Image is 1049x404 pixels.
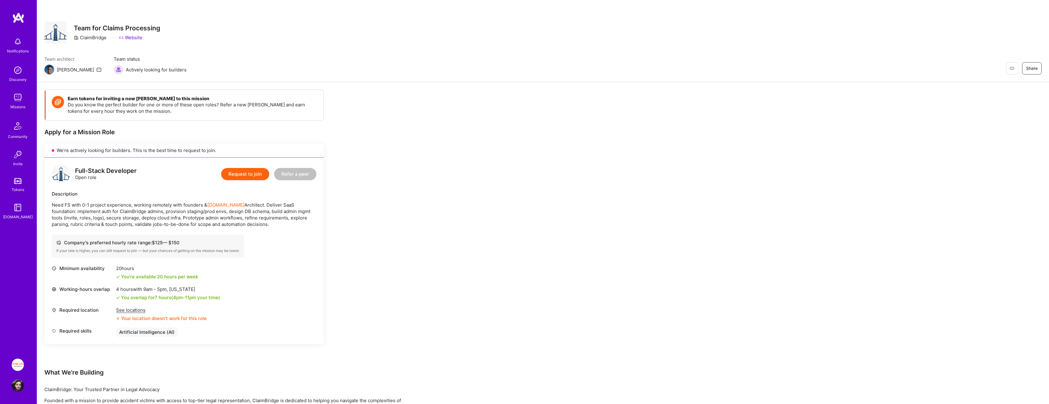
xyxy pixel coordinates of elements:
[10,359,25,371] a: Insight Partners: Data & AI - Sourcing
[44,65,54,74] img: Team Architect
[221,168,269,180] button: Request to join
[116,328,178,337] div: Artificial Intelligence (AI)
[75,168,137,174] div: Full-Stack Developer
[52,328,113,334] div: Required skills
[52,308,56,312] i: icon Location
[56,240,61,245] i: icon Cash
[114,65,123,74] img: Actively looking for builders
[12,148,24,161] img: Invite
[52,202,316,227] p: Need FS with 0-1 project experience, working remotely with founders & Architect. Deliver SaaS fou...
[116,307,207,313] div: See locations
[1026,65,1038,71] span: Share
[116,286,220,292] div: 4 hours with [US_STATE]
[52,287,56,292] i: icon World
[7,48,29,54] div: Notifications
[126,67,187,73] span: Actively looking for builders
[68,101,317,114] p: Do you know the perfect builder for one or more of these open roles? Refer a new [PERSON_NAME] an...
[173,295,196,300] span: 4pm - 11pm
[56,248,240,253] div: If your rate is higher, you can still request to join — but your chances of getting on the missio...
[1009,66,1014,71] i: icon EyeClosed
[10,119,25,133] img: Community
[10,379,25,392] a: User Avatar
[44,56,101,62] span: Team architect
[119,34,142,41] a: Website
[116,296,120,299] i: icon Check
[12,186,24,193] div: Tokens
[74,35,79,40] i: icon CompanyGray
[52,96,64,108] img: Token icon
[44,128,324,136] div: Apply for a Mission Role
[274,168,316,180] button: Refer a peer
[8,133,28,140] div: Community
[44,368,412,376] div: What We're Building
[121,294,220,301] div: You overlap for 7 hours ( your time)
[114,56,187,62] span: Team status
[57,67,94,73] div: [PERSON_NAME]
[14,178,21,184] img: tokens
[207,202,244,208] a: [DOMAIN_NAME]
[52,191,316,197] div: Description
[116,317,120,320] i: icon CloseOrange
[44,143,324,158] div: We’re actively looking for builders. This is the best time to request to join.
[12,36,24,48] img: bell
[52,329,56,333] i: icon Tag
[116,315,207,322] div: Your location doesn’t work for this role
[1022,62,1042,74] button: Share
[12,12,25,23] img: logo
[13,161,23,167] div: Invite
[12,91,24,104] img: teamwork
[52,265,113,272] div: Minimum availability
[142,286,169,292] span: 9am - 5pm ,
[44,21,66,44] img: Company Logo
[68,96,317,101] h4: Earn tokens for inviting a new [PERSON_NAME] to this mission
[12,379,24,392] img: User Avatar
[44,386,412,393] p: ClaimBridge: Your Trusted Partner in Legal Advocacy
[75,168,137,181] div: Open role
[74,34,107,41] div: ClaimBridge
[52,266,56,271] i: icon Clock
[74,24,160,32] h3: Team for Claims Processing
[9,76,27,83] div: Discovery
[12,359,24,371] img: Insight Partners: Data & AI - Sourcing
[116,265,198,272] div: 20 hours
[10,104,25,110] div: Missions
[116,273,198,280] div: You're available 20 hours per week
[12,64,24,76] img: discovery
[52,307,113,313] div: Required location
[12,201,24,214] img: guide book
[52,286,113,292] div: Working-hours overlap
[56,239,240,246] div: Company's preferred hourly rate range: $ 125 — $ 150
[3,214,33,220] div: [DOMAIN_NAME]
[96,67,101,72] i: icon Mail
[52,165,70,183] img: logo
[116,275,120,279] i: icon Check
